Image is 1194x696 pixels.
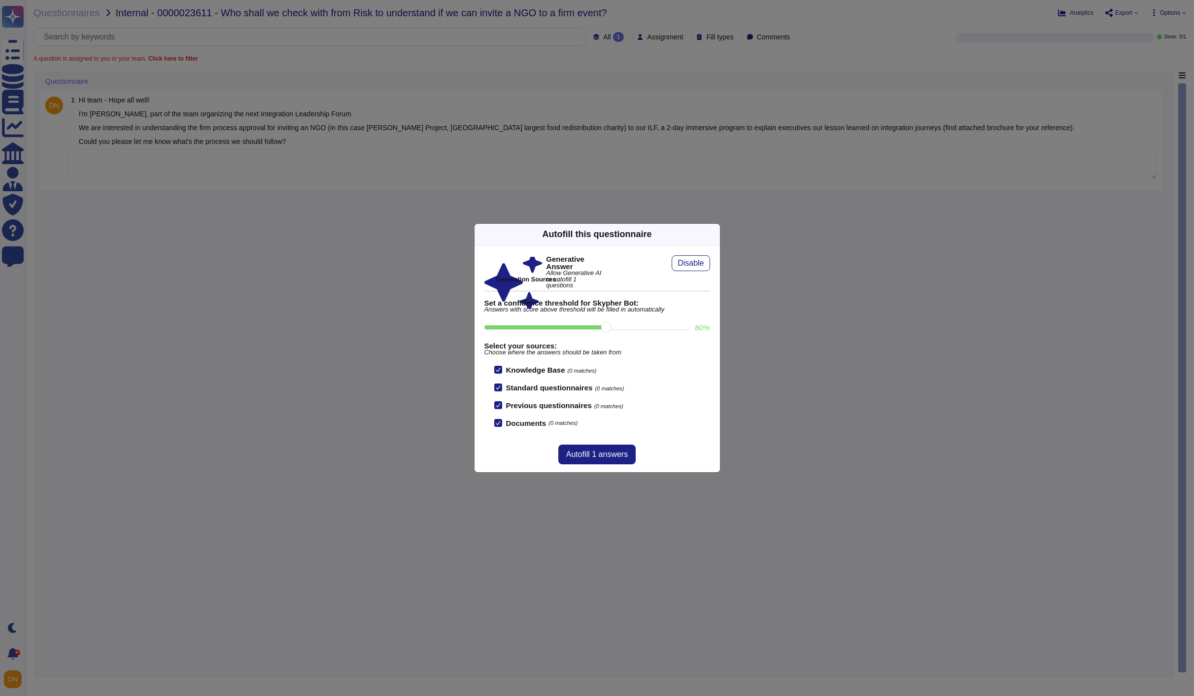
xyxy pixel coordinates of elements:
span: Allow Generative AI to autofill 1 questions [546,270,604,289]
span: (0 matches) [595,385,624,391]
span: Autofill 1 answers [566,451,628,458]
b: Generation Sources : [496,276,560,283]
b: Documents [506,419,546,427]
span: Answers with score above threshold will be filled in automatically [484,307,710,313]
b: Select your sources: [484,342,710,349]
span: (0 matches) [594,403,623,409]
label: 80 % [695,324,710,331]
b: Standard questionnaires [506,383,593,392]
button: Disable [672,255,710,271]
span: Disable [678,259,704,267]
span: (0 matches) [568,368,597,374]
span: (0 matches) [548,420,578,426]
b: Generative Answer [546,255,604,270]
button: Autofill 1 answers [558,445,636,464]
div: Autofill this questionnaire [542,228,651,241]
b: Previous questionnaires [506,401,592,410]
b: Knowledge Base [506,366,565,374]
b: Set a confidence threshold for Skypher Bot: [484,299,710,307]
span: Choose where the answers should be taken from [484,349,710,356]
